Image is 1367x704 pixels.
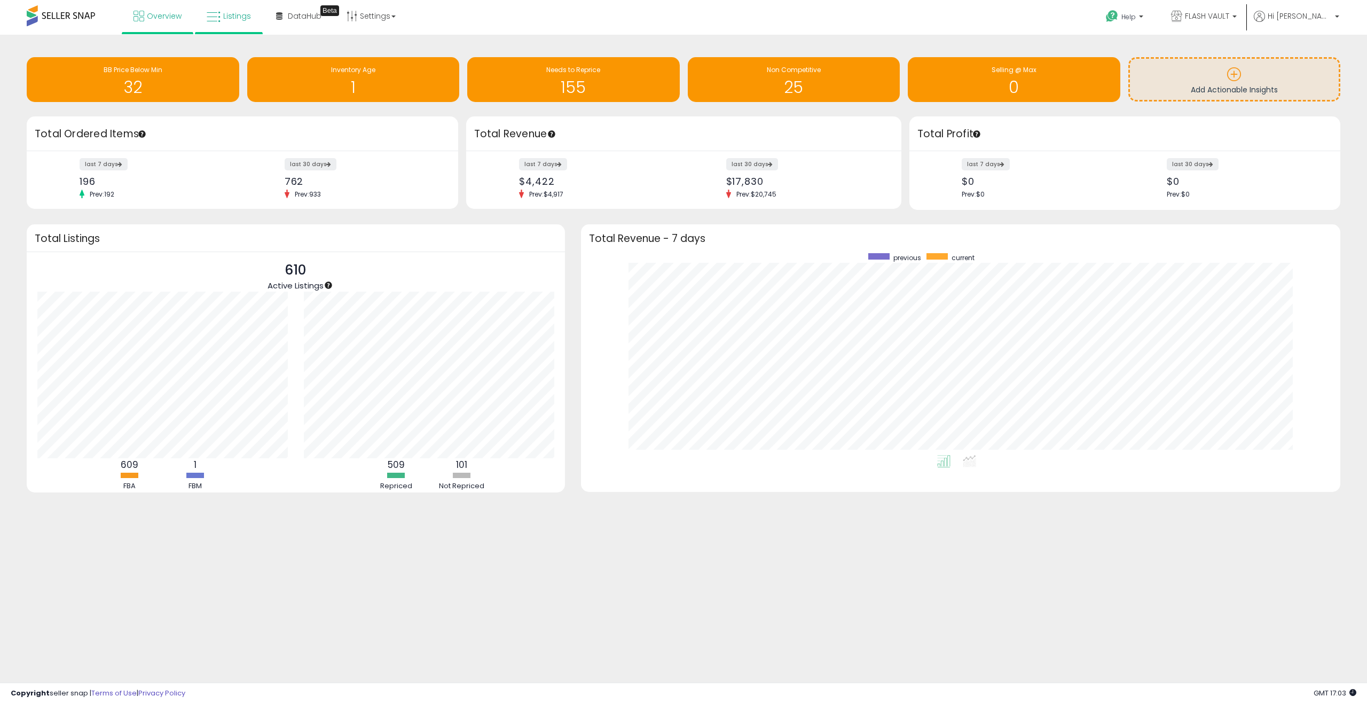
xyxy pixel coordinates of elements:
[388,458,405,471] b: 509
[767,65,821,74] span: Non Competitive
[285,176,439,187] div: 762
[473,79,674,96] h1: 155
[1185,11,1229,21] span: FLASH VAULT
[546,65,600,74] span: Needs to Reprice
[285,158,336,170] label: last 30 days
[589,234,1333,243] h3: Total Revenue - 7 days
[223,11,251,21] span: Listings
[253,79,454,96] h1: 1
[324,280,333,290] div: Tooltip anchor
[992,65,1036,74] span: Selling @ Max
[268,280,324,291] span: Active Listings
[1167,158,1219,170] label: last 30 days
[247,57,460,102] a: Inventory Age 1
[35,234,557,243] h3: Total Listings
[1167,176,1322,187] div: $0
[893,253,921,262] span: previous
[430,481,494,491] div: Not Repriced
[289,190,326,199] span: Prev: 933
[913,79,1115,96] h1: 0
[1254,11,1339,35] a: Hi [PERSON_NAME]
[121,458,138,471] b: 609
[917,127,1333,142] h3: Total Profit
[519,158,567,170] label: last 7 days
[731,190,782,199] span: Prev: $20,745
[1268,11,1332,21] span: Hi [PERSON_NAME]
[331,65,375,74] span: Inventory Age
[32,79,234,96] h1: 32
[137,129,147,139] div: Tooltip anchor
[688,57,900,102] a: Non Competitive 25
[1167,190,1190,199] span: Prev: $0
[194,458,197,471] b: 1
[163,481,227,491] div: FBM
[962,176,1117,187] div: $0
[104,65,162,74] span: BB Price Below Min
[952,253,975,262] span: current
[80,158,128,170] label: last 7 days
[726,176,883,187] div: $17,830
[467,57,680,102] a: Needs to Reprice 155
[98,481,162,491] div: FBA
[908,57,1120,102] a: Selling @ Max 0
[1097,2,1154,35] a: Help
[320,5,339,16] div: Tooltip anchor
[35,127,450,142] h3: Total Ordered Items
[524,190,569,199] span: Prev: $4,917
[972,129,981,139] div: Tooltip anchor
[1105,10,1119,23] i: Get Help
[962,190,985,199] span: Prev: $0
[84,190,120,199] span: Prev: 192
[962,158,1010,170] label: last 7 days
[27,57,239,102] a: BB Price Below Min 32
[474,127,893,142] h3: Total Revenue
[1121,12,1136,21] span: Help
[147,11,182,21] span: Overview
[80,176,234,187] div: 196
[519,176,675,187] div: $4,422
[456,458,467,471] b: 101
[1130,59,1339,100] a: Add Actionable Insights
[547,129,556,139] div: Tooltip anchor
[726,158,778,170] label: last 30 days
[268,260,324,280] p: 610
[288,11,321,21] span: DataHub
[1191,84,1278,95] span: Add Actionable Insights
[364,481,428,491] div: Repriced
[693,79,895,96] h1: 25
